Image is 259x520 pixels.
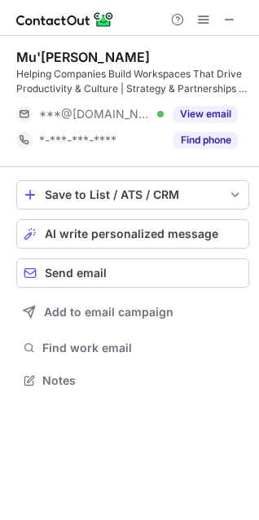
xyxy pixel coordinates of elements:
span: Notes [42,373,243,388]
span: Find work email [42,341,243,355]
button: Find work email [16,337,249,359]
button: Send email [16,258,249,288]
div: Mu'[PERSON_NAME] [16,49,150,65]
button: AI write personalized message [16,219,249,249]
button: Notes [16,369,249,392]
div: Save to List / ATS / CRM [45,188,221,201]
span: Send email [45,267,107,280]
img: ContactOut v5.3.10 [16,10,114,29]
button: Reveal Button [173,106,238,122]
button: Add to email campaign [16,297,249,327]
span: AI write personalized message [45,227,218,240]
button: Reveal Button [173,132,238,148]
div: Helping Companies Build Workspaces That Drive Productivity & Culture | Strategy & Partnerships @ ... [16,67,249,96]
span: ***@[DOMAIN_NAME] [39,107,151,121]
button: save-profile-one-click [16,180,249,209]
span: Add to email campaign [44,306,173,319]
